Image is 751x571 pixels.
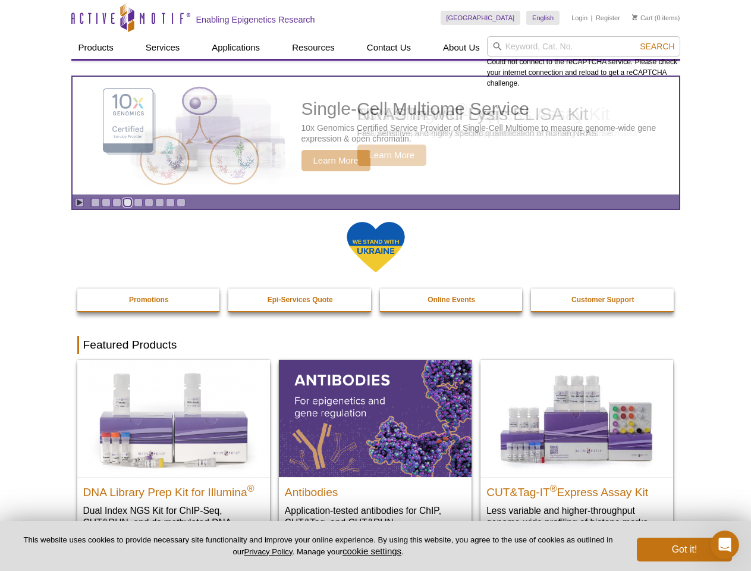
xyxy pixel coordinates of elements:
[571,296,634,304] strong: Customer Support
[155,198,164,207] a: Go to slide 7
[632,14,653,22] a: Cart
[480,360,673,540] a: CUT&Tag-IT® Express Assay Kit CUT&Tag-IT®Express Assay Kit Less variable and higher-throughput ge...
[77,288,221,311] a: Promotions
[244,547,292,556] a: Privacy Policy
[268,296,333,304] strong: Epi-Services Quote
[112,198,121,207] a: Go to slide 3
[279,360,472,476] img: All Antibodies
[102,198,111,207] a: Go to slide 2
[75,198,84,207] a: Toggle autoplay
[129,296,169,304] strong: Promotions
[487,36,680,89] div: Could not connect to the reCAPTCHA service. Please check your internet connection and reload to g...
[228,288,372,311] a: Epi-Services Quote
[247,483,254,493] sup: ®
[19,535,617,557] p: This website uses cookies to provide necessary site functionality and improve your online experie...
[285,504,466,529] p: Application-tested antibodies for ChIP, CUT&Tag, and CUT&RUN.
[571,14,587,22] a: Login
[134,198,143,207] a: Go to slide 5
[83,481,264,498] h2: DNA Library Prep Kit for Illumina
[526,11,560,25] a: English
[436,36,487,59] a: About Us
[486,481,667,498] h2: CUT&Tag-IT Express Assay Kit
[285,481,466,498] h2: Antibodies
[487,36,680,57] input: Keyword, Cat. No.
[441,11,521,25] a: [GEOGRAPHIC_DATA]
[139,36,187,59] a: Services
[279,360,472,540] a: All Antibodies Antibodies Application-tested antibodies for ChIP, CUT&Tag, and CUT&RUN.
[591,11,593,25] li: |
[83,504,264,541] p: Dual Index NGS Kit for ChIP-Seq, CUT&RUN, and ds methylated DNA assays.
[77,336,674,354] h2: Featured Products
[711,531,739,559] iframe: Intercom live chat
[380,288,524,311] a: Online Events
[550,483,557,493] sup: ®
[285,36,342,59] a: Resources
[486,504,667,529] p: Less variable and higher-throughput genome-wide profiling of histone marks​.
[637,538,732,561] button: Got it!
[346,221,406,274] img: We Stand With Ukraine
[632,11,680,25] li: (0 items)
[77,360,270,476] img: DNA Library Prep Kit for Illumina
[77,360,270,552] a: DNA Library Prep Kit for Illumina DNA Library Prep Kit for Illumina® Dual Index NGS Kit for ChIP-...
[123,198,132,207] a: Go to slide 4
[640,42,674,51] span: Search
[205,36,267,59] a: Applications
[596,14,620,22] a: Register
[144,198,153,207] a: Go to slide 6
[342,546,401,556] button: cookie settings
[360,36,418,59] a: Contact Us
[480,360,673,476] img: CUT&Tag-IT® Express Assay Kit
[166,198,175,207] a: Go to slide 8
[632,14,637,20] img: Your Cart
[91,198,100,207] a: Go to slide 1
[531,288,675,311] a: Customer Support
[428,296,475,304] strong: Online Events
[196,14,315,25] h2: Enabling Epigenetics Research
[71,36,121,59] a: Products
[636,41,678,52] button: Search
[177,198,186,207] a: Go to slide 9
